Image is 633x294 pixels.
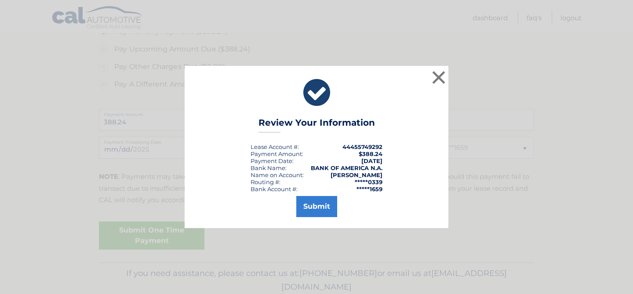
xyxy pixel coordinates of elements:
[251,164,287,171] div: Bank Name:
[331,171,382,178] strong: [PERSON_NAME]
[359,150,382,157] span: $388.24
[251,157,294,164] div: :
[361,157,382,164] span: [DATE]
[342,143,382,150] strong: 44455749292
[258,117,375,133] h3: Review Your Information
[251,171,304,178] div: Name on Account:
[251,150,303,157] div: Payment Amount:
[251,157,292,164] span: Payment Date
[251,185,298,192] div: Bank Account #:
[251,143,299,150] div: Lease Account #:
[430,69,447,86] button: ×
[296,196,337,217] button: Submit
[251,178,280,185] div: Routing #:
[311,164,382,171] strong: BANK OF AMERICA N.A.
